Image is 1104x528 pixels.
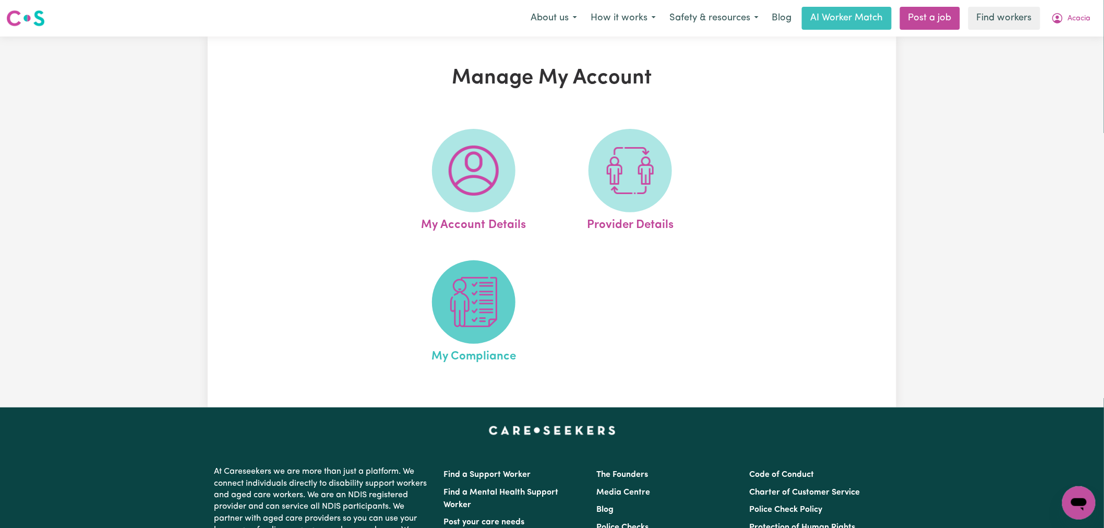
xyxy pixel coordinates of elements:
[443,518,524,526] a: Post your care needs
[968,7,1040,30] a: Find workers
[587,212,674,234] span: Provider Details
[399,129,549,234] a: My Account Details
[750,506,823,514] a: Police Check Policy
[431,344,516,366] span: My Compliance
[555,129,705,234] a: Provider Details
[399,260,549,366] a: My Compliance
[524,7,584,29] button: About us
[900,7,960,30] a: Post a job
[421,212,526,234] span: My Account Details
[802,7,892,30] a: AI Worker Match
[596,471,648,479] a: The Founders
[596,488,650,497] a: Media Centre
[1062,486,1096,520] iframe: Button to launch messaging window
[750,488,860,497] a: Charter of Customer Service
[443,488,558,509] a: Find a Mental Health Support Worker
[750,471,814,479] a: Code of Conduct
[329,66,775,91] h1: Manage My Account
[765,7,798,30] a: Blog
[584,7,663,29] button: How it works
[596,506,614,514] a: Blog
[1045,7,1098,29] button: My Account
[443,471,531,479] a: Find a Support Worker
[6,6,45,30] a: Careseekers logo
[489,426,616,435] a: Careseekers home page
[1068,13,1091,25] span: Acacia
[663,7,765,29] button: Safety & resources
[6,9,45,28] img: Careseekers logo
